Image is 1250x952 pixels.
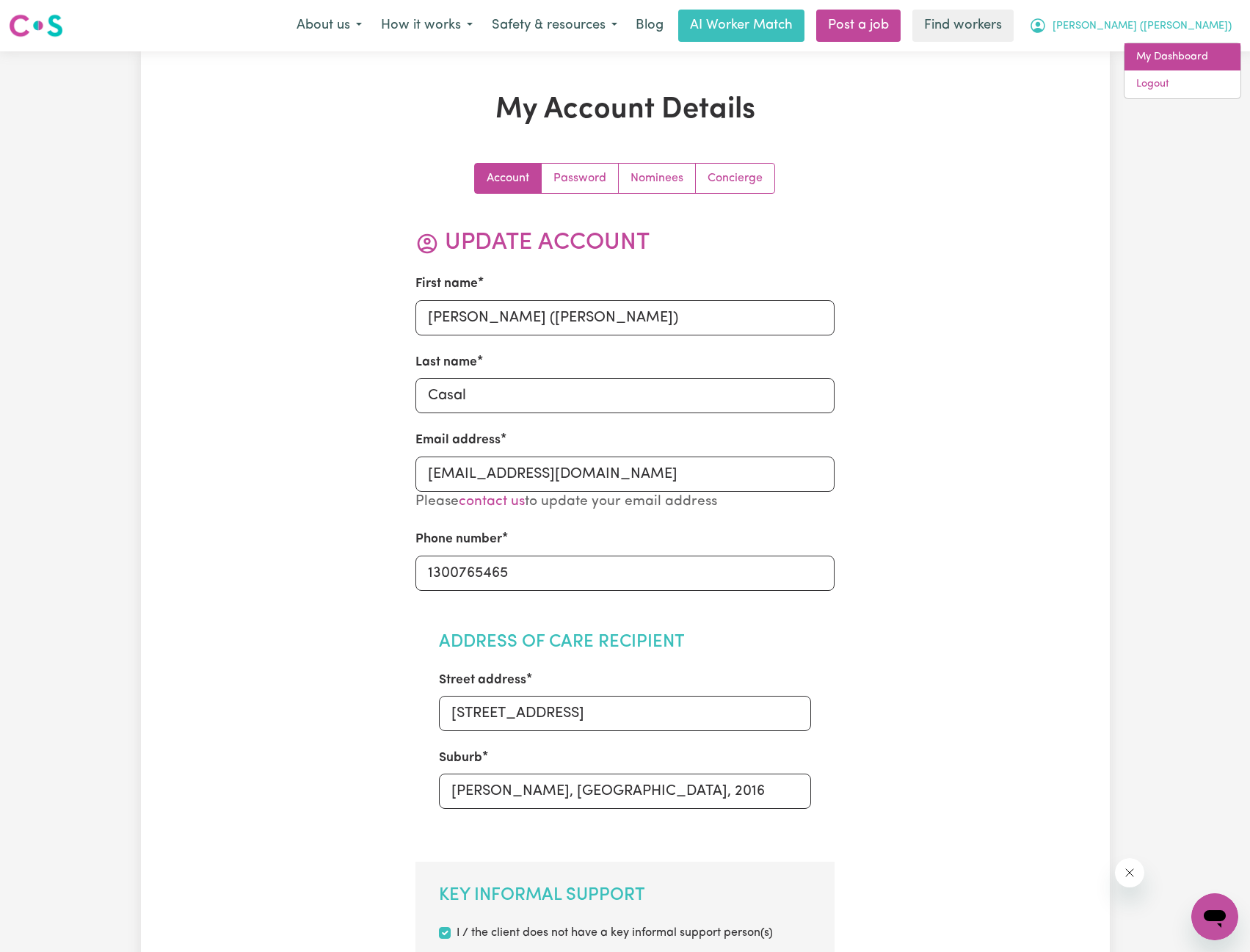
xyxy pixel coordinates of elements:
label: Last name [415,353,477,372]
a: Update your account [475,164,542,193]
a: contact us [459,495,525,509]
label: Suburb [439,749,482,768]
img: Careseekers logo [9,12,63,39]
button: How it works [371,10,482,41]
a: Update account manager [696,164,774,193]
a: Blog [627,10,672,42]
label: Phone number [415,530,502,549]
a: AI Worker Match [678,10,804,42]
input: e.g. 0410 123 456 [415,556,835,591]
span: [PERSON_NAME] ([PERSON_NAME]) [1053,18,1232,34]
a: Update your nominees [619,164,696,193]
input: e.g. North Bondi, New South Wales [439,774,811,809]
a: My Dashboard [1124,43,1240,71]
label: I / the client does not have a key informal support person(s) [457,924,773,942]
input: e.g. Childs [415,378,835,413]
a: Update your password [542,164,619,193]
label: Street address [439,671,526,690]
h1: My Account Details [311,92,940,128]
button: About us [287,10,371,41]
p: Please to update your email address [415,492,835,513]
h2: Address of Care Recipient [439,632,811,653]
input: e.g. beth.childs@gmail.com [415,457,835,492]
div: My Account [1124,43,1241,99]
label: First name [415,275,478,294]
span: Need any help? [9,10,89,22]
iframe: Button to launch messaging window [1191,893,1238,940]
iframe: Close message [1115,858,1144,887]
h2: Key Informal Support [439,885,811,906]
a: Post a job [816,10,901,42]
label: Email address [415,431,501,450]
input: e.g. 24/29, Victoria St. [439,696,811,731]
button: My Account [1020,10,1241,41]
a: Careseekers logo [9,9,63,43]
input: e.g. Beth [415,300,835,335]
button: Safety & resources [482,10,627,41]
a: Logout [1124,70,1240,98]
h2: Update Account [415,229,835,257]
a: Find workers [912,10,1014,42]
